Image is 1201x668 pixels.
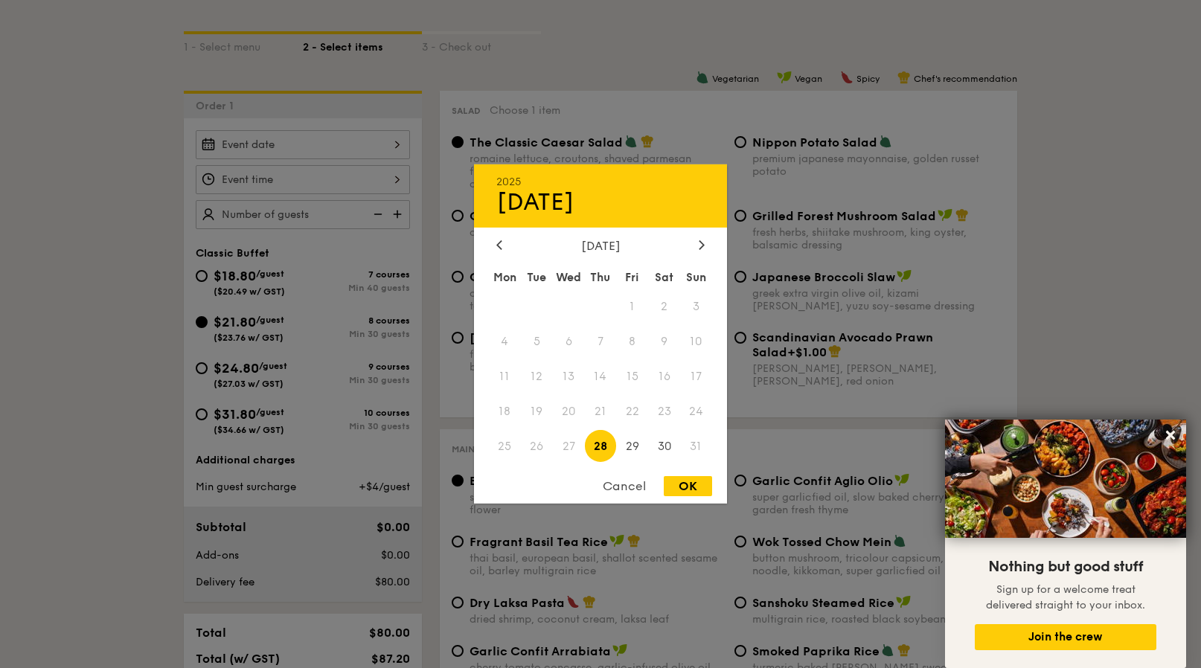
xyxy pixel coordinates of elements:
span: 3 [680,291,712,323]
span: 13 [553,361,585,393]
span: 23 [648,395,680,427]
div: Cancel [588,476,661,496]
div: OK [664,476,712,496]
div: Sun [680,264,712,291]
div: Mon [489,264,521,291]
span: 1 [616,291,648,323]
button: Close [1159,423,1182,447]
div: Wed [553,264,585,291]
div: Sat [648,264,680,291]
div: Thu [585,264,617,291]
span: 18 [489,395,521,427]
div: Fri [616,264,648,291]
span: 8 [616,326,648,358]
span: 15 [616,361,648,393]
span: 9 [648,326,680,358]
span: 4 [489,326,521,358]
span: 12 [521,361,553,393]
span: 19 [521,395,553,427]
span: 2 [648,291,680,323]
span: Nothing but good stuff [988,558,1143,576]
span: 26 [521,430,553,462]
span: 31 [680,430,712,462]
span: 11 [489,361,521,393]
span: 14 [585,361,617,393]
span: 10 [680,326,712,358]
button: Join the crew [975,624,1156,650]
span: 17 [680,361,712,393]
span: 25 [489,430,521,462]
span: 5 [521,326,553,358]
div: [DATE] [496,188,705,216]
div: 2025 [496,176,705,188]
span: 28 [585,430,617,462]
span: 27 [553,430,585,462]
span: 7 [585,326,617,358]
span: 20 [553,395,585,427]
span: 22 [616,395,648,427]
span: 6 [553,326,585,358]
div: [DATE] [496,239,705,253]
span: 21 [585,395,617,427]
span: 16 [648,361,680,393]
span: 29 [616,430,648,462]
img: DSC07876-Edit02-Large.jpeg [945,420,1186,538]
span: Sign up for a welcome treat delivered straight to your inbox. [986,583,1145,611]
span: 30 [648,430,680,462]
span: 24 [680,395,712,427]
div: Tue [521,264,553,291]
